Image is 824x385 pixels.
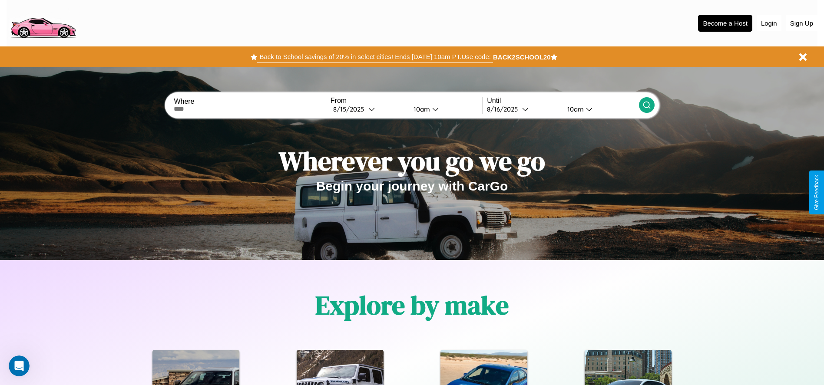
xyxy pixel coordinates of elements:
[331,97,482,105] label: From
[174,98,325,105] label: Where
[698,15,752,32] button: Become a Host
[331,105,407,114] button: 8/15/2025
[487,97,639,105] label: Until
[757,15,781,31] button: Login
[563,105,586,113] div: 10am
[7,4,79,40] img: logo
[786,15,817,31] button: Sign Up
[487,105,522,113] div: 8 / 16 / 2025
[9,355,30,376] iframe: Intercom live chat
[315,287,509,323] h1: Explore by make
[560,105,639,114] button: 10am
[409,105,432,113] div: 10am
[493,53,551,61] b: BACK2SCHOOL20
[333,105,368,113] div: 8 / 15 / 2025
[814,175,820,210] div: Give Feedback
[257,51,493,63] button: Back to School savings of 20% in select cities! Ends [DATE] 10am PT.Use code:
[407,105,483,114] button: 10am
